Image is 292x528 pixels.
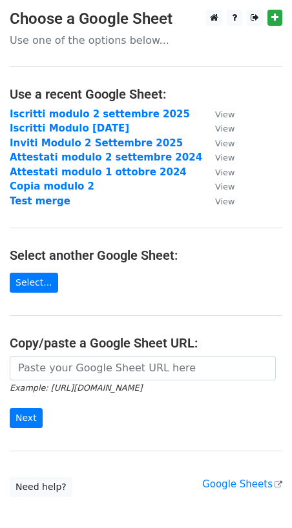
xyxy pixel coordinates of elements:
[202,195,235,207] a: View
[10,248,282,263] h4: Select another Google Sheet:
[10,137,183,149] a: Inviti Modulo 2 Settembre 2025
[202,181,235,192] a: View
[215,124,235,133] small: View
[215,153,235,162] small: View
[202,108,235,120] a: View
[202,478,282,490] a: Google Sheets
[10,356,276,380] input: Paste your Google Sheet URL here
[10,34,282,47] p: Use one of the options below...
[215,182,235,191] small: View
[215,197,235,206] small: View
[10,152,202,163] a: Attestati modulo 2 settembre 2024
[215,139,235,148] small: View
[215,168,235,177] small: View
[202,122,235,134] a: View
[10,166,187,178] a: Attestati modulo 1 ottobre 2024
[215,110,235,119] small: View
[10,86,282,102] h4: Use a recent Google Sheet:
[10,195,70,207] a: Test merge
[202,137,235,149] a: View
[10,335,282,351] h4: Copy/paste a Google Sheet URL:
[10,108,190,120] a: Iscritti modulo 2 settembre 2025
[202,152,235,163] a: View
[10,273,58,293] a: Select...
[202,166,235,178] a: View
[10,383,142,393] small: Example: [URL][DOMAIN_NAME]
[10,477,72,497] a: Need help?
[10,122,129,134] a: Iscritti Modulo [DATE]
[10,408,43,428] input: Next
[10,10,282,28] h3: Choose a Google Sheet
[10,181,94,192] a: Copia modulo 2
